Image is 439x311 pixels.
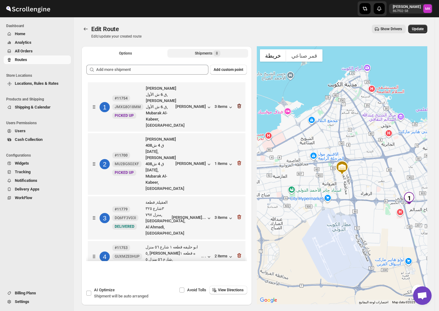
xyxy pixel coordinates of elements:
span: PICKED UP [115,113,134,118]
div: 3#11779DQ6FF3V03INewDELIVEREDالعقيلة, قطعة ٣شارع ٣٢٥ منزل ٧٩٧, [GEOGRAPHIC_DATA], Al Ahmadi, [GEO... [88,196,245,239]
button: Cash Collection [4,135,71,144]
span: Dashboard [6,23,71,28]
button: WorkFlow [4,194,71,202]
span: JMXG8O18MM [115,104,141,109]
button: Add custom point [210,65,247,75]
button: اختصارات لوحة المفاتيح [359,300,388,305]
span: Users Permissions [6,121,71,125]
span: Locations, Rules & Rates [15,81,59,86]
span: Billing Plans [15,291,36,295]
span: Delivery Apps [15,187,39,191]
span: Notifications [15,178,37,183]
b: #11753 [115,246,128,250]
div: 4 [100,252,110,262]
button: Notifications [4,176,71,185]
div: 2#11700MU2BGSO2XFNewPICKED UP[PERSON_NAME] ق 4 ش408 [DATE], [PERSON_NAME] ق 4 ش408 [DATE], Mubara... [88,133,245,195]
input: Add more shipment [96,65,208,75]
div: [PERSON_NAME] ق 4 ش408 [DATE], [PERSON_NAME] ق 4 ش408 [DATE], Mubarak Al-Kabeer, [GEOGRAPHIC_DATA] [146,136,173,192]
div: 1#11754JMXG8O18MMNewPICKED UP[PERSON_NAME] ق 6 ش الأول, [PERSON_NAME] ق 6 ش الأول, Mubarak Al-Kab... [88,82,245,132]
div: 2 [100,159,110,169]
button: Routes [81,25,90,33]
button: 2 items [215,254,234,260]
div: 1 [100,102,110,112]
button: Analytics [4,38,71,47]
button: Users [4,127,71,135]
button: Locations, Rules & Rates [4,79,71,88]
span: Settings [15,299,29,304]
span: Options [119,51,132,56]
button: Selected Shipments [167,49,248,58]
text: MK [425,7,431,11]
button: Delivery Apps [4,185,71,194]
div: 4#11753GUXMZE0HUPNewDELIVEREDابو حليفه قطعه ١ شارع ٥٦ منزل ٥, [PERSON_NAME]ه قطعه ١ شارع ٥٦ منزل ... [88,241,245,272]
button: Widgets [4,159,71,168]
button: عرض صور القمر الصناعي [286,49,322,62]
span: PICKED UP [115,170,134,175]
button: Tracking [4,168,71,176]
button: .. . [201,254,212,260]
span: Home [15,31,25,36]
div: Selected Shipments [81,60,252,264]
button: [PERSON_NAME] [175,104,212,110]
span: AI Optimize [94,288,115,292]
div: [PERSON_NAME] ق 6 ش الأول, [PERSON_NAME] ق 6 ش الأول, Mubarak Al-Kabeer, [GEOGRAPHIC_DATA] [146,85,173,129]
img: Google [258,296,279,304]
span: View Directions [218,288,244,293]
button: 1 items [215,161,234,167]
p: Edit/update your created route [91,34,142,39]
button: All Route Options [85,49,166,58]
button: Show Drivers [372,25,406,33]
button: Shipping & Calendar [4,103,71,112]
button: عناصر التحكّم بطريقة عرض الخريطة [412,284,424,297]
span: Analytics [15,40,31,45]
span: Edit Route [91,25,119,33]
span: Add custom point [214,67,243,72]
span: Users [15,129,26,133]
button: Home [4,30,71,38]
span: Map data ©2025 [392,301,415,304]
b: #11700 [115,153,128,158]
button: Settings [4,297,71,306]
div: Shipments [195,50,220,56]
b: #11754 [115,96,128,100]
div: 3 [100,213,110,223]
b: #11779 [115,207,128,211]
span: Cash Collection [15,137,43,142]
span: Configurations [6,153,71,158]
button: Routes [4,55,71,64]
div: العقيلة, قطعة ٣شارع ٣٢٥ منزل ٧٩٧, [GEOGRAPHIC_DATA], Al Ahmadi, [GEOGRAPHIC_DATA] [146,199,169,236]
span: Store Locations [6,73,71,78]
button: 3 items [215,215,234,221]
span: Show Drivers [380,27,402,31]
button: View Directions [209,286,247,294]
img: ScrollEngine [5,1,51,16]
button: [PERSON_NAME] [175,161,212,167]
div: [PERSON_NAME]... [172,215,206,220]
span: DQ6FF3V03I [115,215,136,220]
span: DELIVERED [115,224,134,229]
button: Billing Plans [4,289,71,297]
span: MU2BGSO2XF [115,162,139,166]
div: دردشة مفتوحة [413,286,432,305]
span: Mostafa Khalifa [423,4,432,13]
span: Shipment will be auto arranged [94,294,148,298]
span: Widgets [15,161,29,166]
span: Update [412,27,424,31]
p: [PERSON_NAME] [393,4,421,9]
button: Update [408,25,427,33]
span: GUXMZE0HUP [115,254,140,259]
div: ابو حليفه قطعه ١ شارع ٥٦ منزل ٥, [PERSON_NAME]ه قطعه ١ شارع ٥٦ منزل ٥, [GEOGRAPHIC_DATA], Kuw... [146,244,199,269]
a: ‏فتح هذه المنطقة في "خرائط Google" (يؤدي ذلك إلى فتح نافذة جديدة) [258,296,279,304]
span: All Orders [15,49,33,53]
span: 8 [216,51,218,56]
span: Tracking [15,170,31,174]
span: Products and Shipping [6,97,71,102]
span: Shipping & Calendar [15,105,51,109]
span: Avoid Tolls [187,288,206,292]
span: Routes [15,57,27,62]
